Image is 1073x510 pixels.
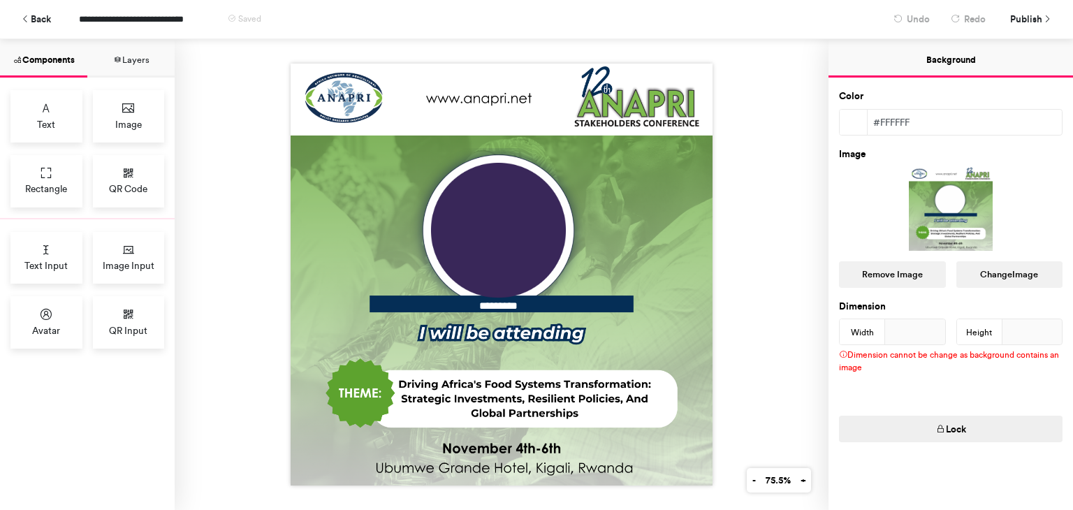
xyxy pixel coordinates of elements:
span: QR Input [109,323,147,337]
button: Publish [1000,7,1059,31]
label: Color [839,89,863,103]
label: Dimension [839,300,886,314]
span: QR Code [109,182,147,196]
span: Saved [238,14,261,24]
button: Back [14,7,58,31]
span: Image [115,117,142,131]
span: Publish [1010,7,1042,31]
span: Text [37,117,55,131]
button: 75.5% [760,468,796,493]
div: #ffffff [868,110,1062,135]
span: Text Input [24,258,68,272]
button: Lock [839,416,1063,442]
span: Avatar [32,323,60,337]
button: Layers [87,39,175,78]
span: Image Input [103,258,154,272]
span: Rectangle [25,182,67,196]
button: - [747,468,761,493]
button: + [795,468,811,493]
div: Height [957,319,1002,346]
button: Background [829,39,1073,78]
button: Remove Image [839,261,946,288]
div: Width [840,319,885,346]
button: ChangeImage [956,261,1063,288]
label: Image [839,147,866,161]
div: Dimension cannot be change as background contains an image [829,345,1073,384]
iframe: Drift Widget Chat Controller [1003,440,1056,493]
img: Background [291,64,713,486]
